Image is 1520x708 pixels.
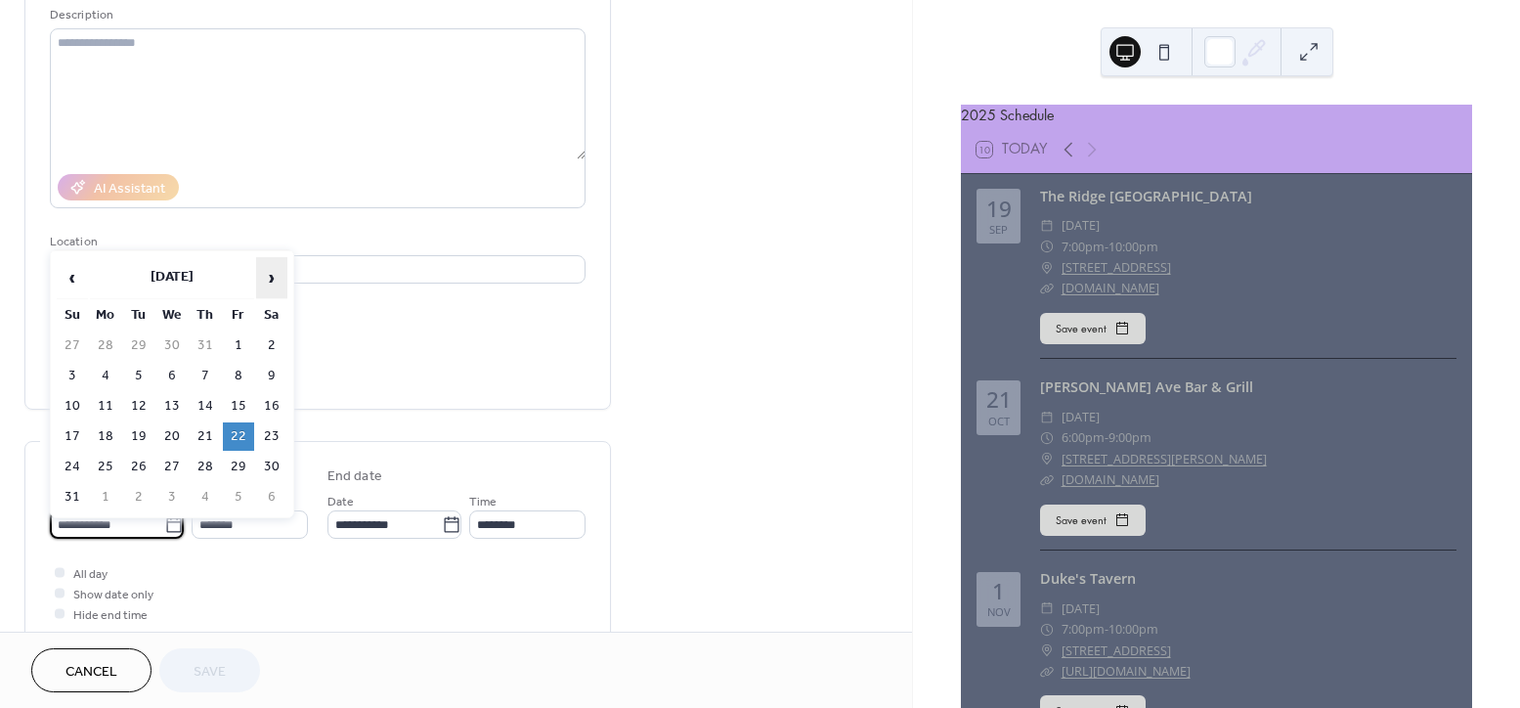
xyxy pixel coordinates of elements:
div: Description [50,5,582,25]
span: ‹ [58,258,87,297]
span: Cancel [65,662,117,683]
span: - [1105,237,1108,257]
div: Nov [987,606,1011,617]
td: 4 [190,483,221,511]
td: 1 [223,332,254,360]
td: 4 [90,362,121,390]
td: 2 [256,332,287,360]
span: 10:00pm [1108,619,1158,640]
a: [PERSON_NAME] Ave Bar & Grill [1040,377,1253,396]
span: Hide end time [73,605,148,626]
td: 28 [190,453,221,481]
div: Sep [989,224,1008,235]
button: Save event [1040,313,1146,344]
span: [DATE] [1062,598,1100,619]
td: 17 [57,422,88,451]
div: ​ [1040,215,1054,236]
td: 27 [156,453,188,481]
td: 1 [90,483,121,511]
span: [DATE] [1062,407,1100,427]
td: 27 [57,332,88,360]
td: 3 [57,362,88,390]
a: [DOMAIN_NAME] [1062,280,1159,296]
span: Date [327,492,354,512]
div: ​ [1040,469,1054,490]
td: 12 [123,392,154,420]
div: 19 [986,199,1012,221]
div: ​ [1040,619,1054,640]
a: [DOMAIN_NAME] [1062,471,1159,488]
div: ​ [1040,661,1054,682]
span: All day [73,564,108,585]
div: ​ [1040,407,1054,427]
div: Location [50,232,582,252]
span: 10:00pm [1108,237,1158,257]
span: 6:00pm [1062,427,1105,448]
td: 10 [57,392,88,420]
td: 13 [156,392,188,420]
th: Th [190,301,221,330]
td: 2 [123,483,154,511]
td: 3 [156,483,188,511]
span: - [1105,427,1108,448]
div: ​ [1040,427,1054,448]
td: 16 [256,392,287,420]
span: › [257,258,286,297]
td: 31 [57,483,88,511]
div: ​ [1040,278,1054,298]
td: 20 [156,422,188,451]
td: 9 [256,362,287,390]
div: End date [327,466,382,487]
td: 30 [156,332,188,360]
td: 7 [190,362,221,390]
a: [URL][DOMAIN_NAME] [1062,663,1191,680]
td: 15 [223,392,254,420]
td: 22 [223,422,254,451]
th: Su [57,301,88,330]
div: ​ [1040,449,1054,469]
td: 31 [190,332,221,360]
td: 5 [223,483,254,511]
div: 1 [992,581,1005,603]
span: [DATE] [1062,215,1100,236]
div: Oct [988,416,1010,426]
div: ​ [1040,641,1054,661]
td: 28 [90,332,121,360]
td: 26 [123,453,154,481]
th: Sa [256,301,287,330]
div: 21 [986,389,1012,412]
button: Cancel [31,648,152,692]
th: Mo [90,301,121,330]
td: 18 [90,422,121,451]
th: [DATE] [90,257,254,299]
div: ​ [1040,257,1054,278]
span: 7:00pm [1062,237,1105,257]
a: [STREET_ADDRESS][PERSON_NAME] [1062,449,1267,469]
td: 25 [90,453,121,481]
a: [STREET_ADDRESS] [1062,641,1171,661]
td: 29 [123,332,154,360]
span: - [1105,619,1108,640]
a: [STREET_ADDRESS] [1062,257,1171,278]
a: Duke's Tavern [1040,569,1136,588]
span: Show date only [73,585,153,605]
td: 30 [256,453,287,481]
th: Fr [223,301,254,330]
td: 6 [156,362,188,390]
a: The Ridge [GEOGRAPHIC_DATA] [1040,187,1252,205]
button: Save event [1040,505,1146,536]
td: 24 [57,453,88,481]
td: 14 [190,392,221,420]
span: 9:00pm [1108,427,1151,448]
th: Tu [123,301,154,330]
div: 2025 Schedule [961,105,1472,126]
span: 7:00pm [1062,619,1105,640]
td: 29 [223,453,254,481]
td: 19 [123,422,154,451]
td: 23 [256,422,287,451]
span: Time [469,492,497,512]
td: 5 [123,362,154,390]
td: 8 [223,362,254,390]
th: We [156,301,188,330]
